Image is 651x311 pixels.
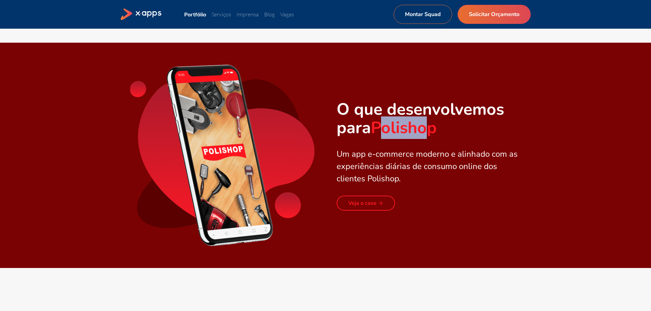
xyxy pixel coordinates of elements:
[394,5,452,24] a: Montar Squad
[337,100,521,137] h2: O que desenvolvemos para
[280,11,294,18] a: Vagas
[458,5,531,24] a: Solicitar Orçamento
[337,148,521,185] div: Um app e-commerce moderno e alinhado com as experiências diárias de consumo online dos clientes P...
[212,11,231,18] a: Serviços
[264,11,275,18] a: Blog
[130,65,315,246] img: Aplicativo da Polishop aberto
[236,11,259,18] a: Imprensa
[184,11,206,17] a: Portfólio
[337,196,395,211] a: Veja o case
[371,116,437,139] strong: Polishop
